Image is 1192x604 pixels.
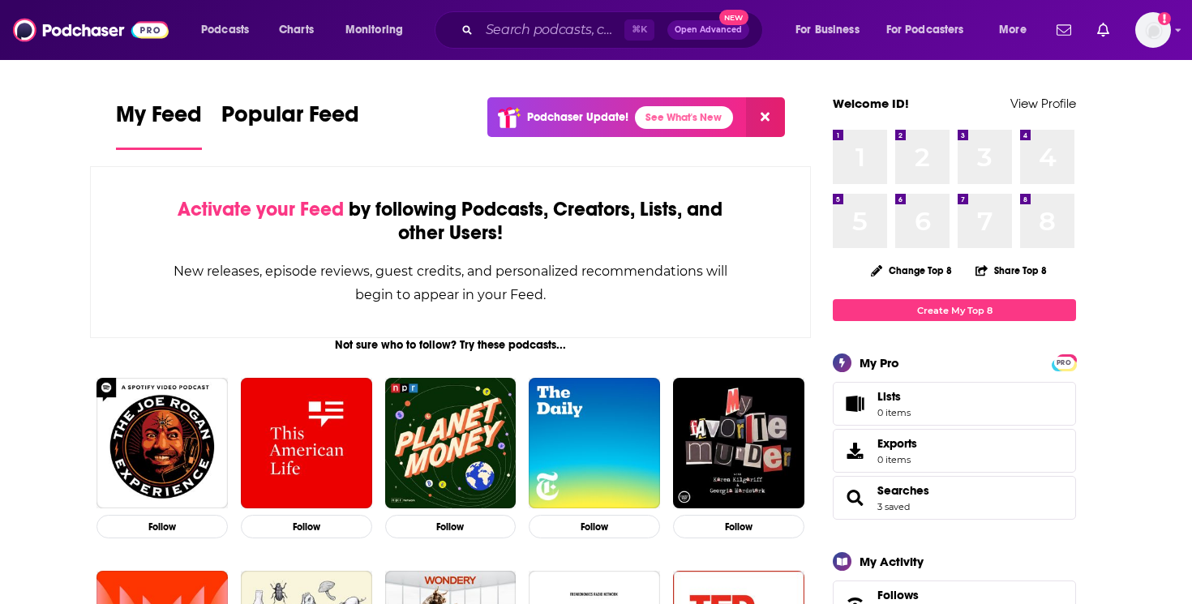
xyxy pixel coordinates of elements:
[334,17,424,43] button: open menu
[877,483,929,498] a: Searches
[877,407,911,418] span: 0 items
[96,515,228,538] button: Follow
[268,17,324,43] a: Charts
[450,11,778,49] div: Search podcasts, credits, & more...
[13,15,169,45] img: Podchaser - Follow, Share and Rate Podcasts
[877,501,910,512] a: 3 saved
[861,260,962,281] button: Change Top 8
[719,10,748,25] span: New
[838,392,871,415] span: Lists
[221,101,359,138] span: Popular Feed
[385,515,517,538] button: Follow
[116,101,202,150] a: My Feed
[624,19,654,41] span: ⌘ K
[667,20,749,40] button: Open AdvancedNew
[279,19,314,41] span: Charts
[479,17,624,43] input: Search podcasts, credits, & more...
[116,101,202,138] span: My Feed
[1135,12,1171,48] img: User Profile
[201,19,249,41] span: Podcasts
[178,197,344,221] span: Activate your Feed
[876,17,988,43] button: open menu
[877,436,917,451] span: Exports
[1010,96,1076,111] a: View Profile
[877,389,911,404] span: Lists
[172,259,729,306] div: New releases, episode reviews, guest credits, and personalized recommendations will begin to appe...
[1054,357,1074,369] span: PRO
[241,515,372,538] button: Follow
[988,17,1047,43] button: open menu
[172,198,729,245] div: by following Podcasts, Creators, Lists, and other Users!
[385,378,517,509] img: Planet Money
[529,515,660,538] button: Follow
[673,515,804,538] button: Follow
[833,299,1076,321] a: Create My Top 8
[784,17,880,43] button: open menu
[1135,12,1171,48] button: Show profile menu
[975,255,1048,286] button: Share Top 8
[838,486,871,509] a: Searches
[877,389,901,404] span: Lists
[833,476,1076,520] span: Searches
[1135,12,1171,48] span: Logged in as idcontent
[1091,16,1116,44] a: Show notifications dropdown
[838,439,871,462] span: Exports
[877,588,919,602] span: Follows
[190,17,270,43] button: open menu
[860,554,924,569] div: My Activity
[1054,356,1074,368] a: PRO
[241,378,372,509] img: This American Life
[221,101,359,150] a: Popular Feed
[886,19,964,41] span: For Podcasters
[1158,12,1171,25] svg: Add a profile image
[1050,16,1078,44] a: Show notifications dropdown
[90,338,811,352] div: Not sure who to follow? Try these podcasts...
[833,96,909,111] a: Welcome ID!
[345,19,403,41] span: Monitoring
[833,382,1076,426] a: Lists
[833,429,1076,473] a: Exports
[635,106,733,129] a: See What's New
[96,378,228,509] img: The Joe Rogan Experience
[860,355,899,371] div: My Pro
[877,454,917,465] span: 0 items
[999,19,1027,41] span: More
[529,378,660,509] img: The Daily
[795,19,860,41] span: For Business
[877,588,1027,602] a: Follows
[673,378,804,509] img: My Favorite Murder with Karen Kilgariff and Georgia Hardstark
[527,110,628,124] p: Podchaser Update!
[675,26,742,34] span: Open Advanced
